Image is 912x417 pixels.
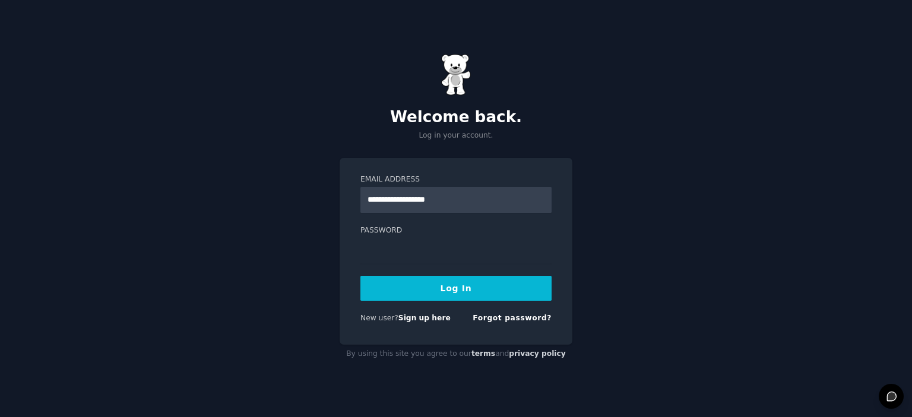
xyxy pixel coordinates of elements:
[360,276,552,301] button: Log In
[471,349,495,358] a: terms
[360,225,552,236] label: Password
[340,345,572,364] div: By using this site you agree to our and
[398,314,451,322] a: Sign up here
[340,108,572,127] h2: Welcome back.
[360,314,398,322] span: New user?
[509,349,566,358] a: privacy policy
[360,174,552,185] label: Email Address
[473,314,552,322] a: Forgot password?
[441,54,471,96] img: Gummy Bear
[340,130,572,141] p: Log in your account.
